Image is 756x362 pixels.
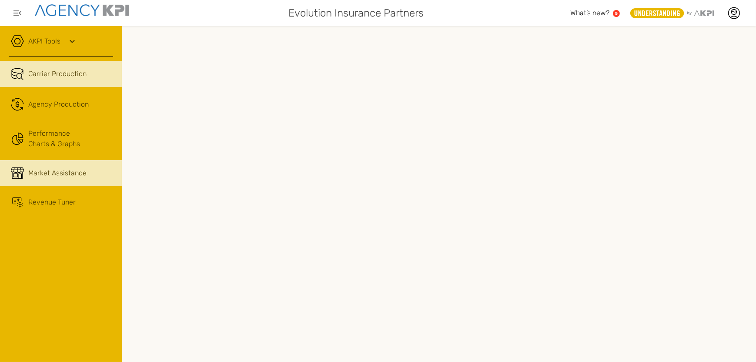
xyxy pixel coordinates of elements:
span: Evolution Insurance Partners [288,5,424,21]
span: What’s new? [570,9,609,17]
img: agencykpi-logo-550x69-2d9e3fa8.png [35,4,129,16]
a: AKPI Tools [28,36,60,47]
text: 5 [615,11,618,16]
span: Market Assistance [28,168,87,178]
a: 5 [613,10,620,17]
span: Carrier Production [28,69,87,79]
span: Revenue Tuner [28,197,76,208]
span: Agency Production [28,99,89,110]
